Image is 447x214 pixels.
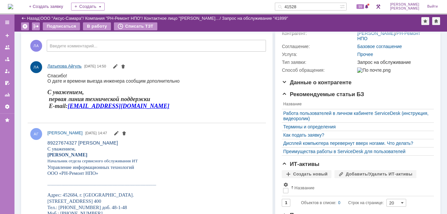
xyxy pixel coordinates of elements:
span: npo [63,77,70,82]
a: ООО "Аксус-Самара" [40,16,83,21]
a: Контактное лицо "[PERSON_NAME]… [144,16,220,21]
span: Удалить [121,131,127,137]
span: Email отправителя: [PERSON_NAME][EMAIL_ADDRESS][DOMAIN_NAME] [7,142,139,147]
div: Работа с массовостью [32,22,40,30]
a: Работа пользователей в личном кабинете ServiceDesk (инструкция, видеоролик) [283,111,429,121]
a: Как подать заявку? [283,132,429,138]
a: [PERSON_NAME] [357,31,395,36]
div: Соглашение: [282,44,356,49]
div: / [144,16,222,21]
strong: первая линия технической поддержки [2,23,103,29]
a: [EMAIL_ADDRESS][DOMAIN_NAME] [20,31,122,36]
a: Термины и определения [283,124,429,129]
a: Перейти на домашнюю страницу [8,4,13,9]
div: | [39,15,40,20]
span: [DATE] [84,64,96,68]
a: Преимущества работы в ServiceDesk для пользователей [283,149,429,154]
span: rn [57,77,61,82]
a: Дисплей компьютера перевернут вверх ногами. Что делать? [283,141,429,146]
a: [EMAIL_ADDRESS][DOMAIN_NAME] [20,46,122,51]
span: 14:47 [98,131,107,135]
strong: [EMAIL_ADDRESS][DOMAIN_NAME] [20,30,122,36]
a: РН-Ремонт НПО [357,31,420,41]
a: Перейти в интерфейс администратора [374,3,382,11]
span: . [70,77,71,82]
span: Объектов в списке: [301,201,336,205]
strong: E-mail: [2,45,20,52]
a: [PERSON_NAME]@rn-npo.ru [14,77,75,82]
div: 0 [338,199,340,207]
div: Контрагент: [282,31,356,36]
span: Латыпова Айгуль [47,64,82,68]
strong: E-mail: [2,30,20,36]
a: Заявки в моей ответственности [2,54,13,65]
span: 14:50 [97,64,106,68]
div: Сделать домашней страницей [432,17,440,25]
span: - [61,77,63,82]
div: / [85,16,144,21]
a: Назад [27,16,39,21]
span: [PERSON_NAME] [390,3,419,7]
span: Удалить [120,65,126,70]
a: Создать заявку [2,30,13,41]
a: Мои заявки [2,66,13,76]
span: Данные о контрагенте [282,79,352,86]
img: По почте.png [357,67,390,73]
span: [PERSON_NAME] [390,7,419,11]
span: Рекомендуемые статьи БЗ [282,91,364,97]
a: Базовое соглашение [357,44,402,49]
span: [PHONE_NUMBER] [13,71,55,76]
div: Создать [71,3,105,11]
th: Название [290,181,431,196]
img: logo [8,4,13,9]
a: Отчеты [2,90,13,100]
div: Запрос на обслуживание "41899" [222,16,288,21]
span: Редактировать [114,131,119,137]
span: ЛА [30,40,42,52]
div: / [40,16,85,21]
div: Тип заявки: [282,60,356,65]
a: Латыпова Айгуль [47,63,82,69]
div: Услуга: [282,52,356,57]
div: / [357,31,431,41]
span: Редактировать [113,65,118,70]
a: Настройки [2,101,13,112]
span: 99 [356,4,364,9]
span: @ [52,77,57,82]
a: Заявки на командах [2,42,13,53]
div: Способ обращения: [282,67,356,73]
th: Название [282,100,431,109]
span: ИТ-активы [282,161,319,167]
a: Прочее [357,52,373,57]
div: Запрос на обслуживание [357,60,431,65]
a: Компания "РН-Ремонт НПО" [85,16,142,21]
strong: [EMAIL_ADDRESS][DOMAIN_NAME] [20,45,122,52]
span: : [12,77,13,82]
span: ru [71,77,75,82]
span: [PERSON_NAME] [47,130,83,135]
span: [DATE] [85,131,97,135]
a: [PERSON_NAME] [47,130,83,136]
span: Настройки [283,182,288,187]
div: Удалить [21,22,29,30]
i: Строк на странице: [301,199,383,207]
div: Название [294,185,314,190]
span: Расширенный поиск [340,3,346,9]
span: [PERSON_NAME] [14,77,52,82]
a: Мои согласования [2,78,13,88]
strong: первая линия технической поддержки [2,38,103,45]
div: Добавить в избранное [421,17,429,25]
